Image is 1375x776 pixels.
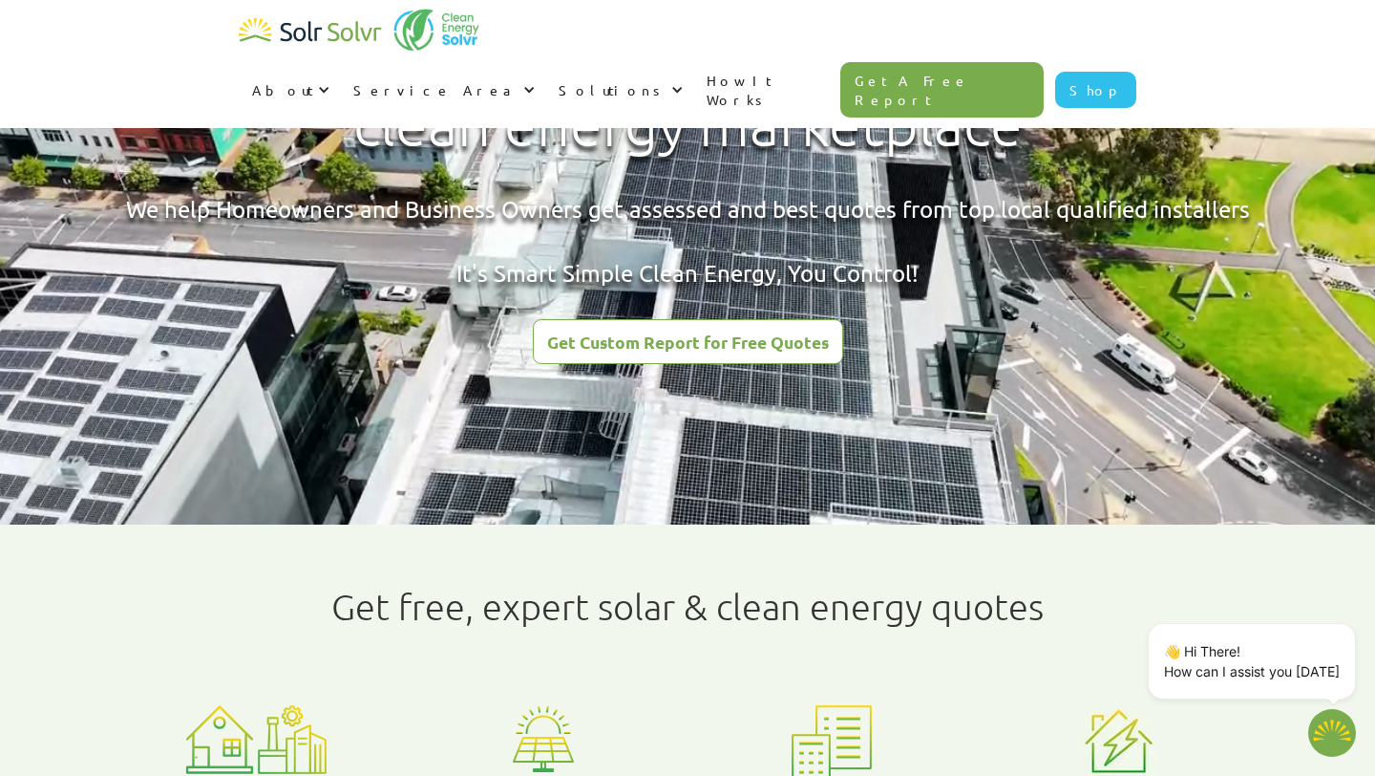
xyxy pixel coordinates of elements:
div: Get Custom Report for Free Quotes [547,334,829,351]
div: About [252,80,313,99]
div: Solutions [559,80,666,99]
a: Get A Free Report [840,62,1045,118]
a: How It Works [693,52,840,128]
a: Get Custom Report for Free Quotes [533,319,843,364]
a: Shop [1055,72,1136,108]
div: We help Homeowners and Business Owners get assessed and best quotes from top local qualified inst... [126,193,1250,290]
button: Open chatbot widget [1308,709,1356,757]
div: Service Area [340,61,545,119]
div: Service Area [353,80,518,99]
h1: Get free, expert solar & clean energy quotes [331,586,1044,628]
p: 👋 Hi There! How can I assist you [DATE] [1164,641,1340,681]
div: Solutions [545,61,693,119]
div: About [239,61,340,119]
img: 1702586718.png [1308,709,1356,757]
